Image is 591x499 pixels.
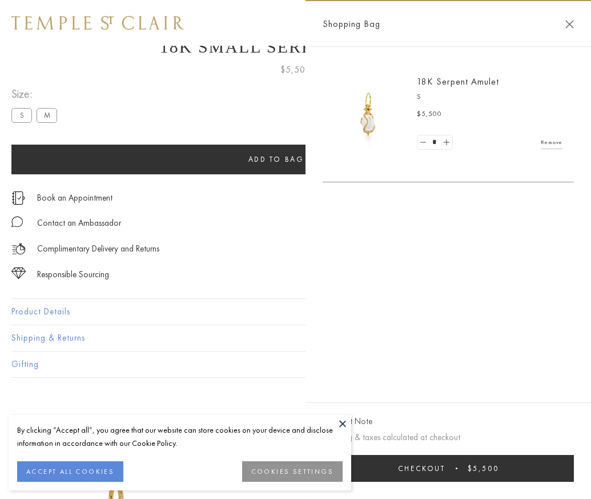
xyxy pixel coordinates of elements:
[11,108,32,122] label: S
[11,352,580,377] button: Gifting
[280,62,311,77] span: $5,500
[323,430,574,445] p: Shipping & taxes calculated at checkout
[565,20,574,29] button: Close Shopping Bag
[11,85,62,103] span: Size:
[440,135,452,150] a: Set quantity to 2
[323,455,574,482] button: Checkout $5,500
[334,80,403,149] img: P51836-E11SERPPV
[11,145,541,174] button: Add to bag
[11,191,25,205] img: icon_appointment.svg
[417,91,562,103] p: S
[417,75,499,87] a: 18K Serpent Amulet
[323,414,372,429] button: Add Gift Note
[541,136,562,149] a: Remove
[17,461,123,482] button: ACCEPT ALL COOKIES
[17,424,343,450] div: By clicking “Accept all”, you agree that our website can store cookies on your device and disclos...
[37,242,159,256] p: Complimentary Delivery and Returns
[11,242,26,256] img: icon_delivery.svg
[11,325,580,351] button: Shipping & Returns
[11,299,580,325] button: Product Details
[242,461,343,482] button: COOKIES SETTINGS
[11,16,184,30] img: Temple St. Clair
[398,464,445,473] span: Checkout
[37,108,57,122] label: M
[37,191,112,204] a: Book an Appointment
[417,135,429,150] a: Set quantity to 0
[11,216,23,227] img: MessageIcon-01_2.svg
[248,154,304,164] span: Add to bag
[11,37,580,57] h1: 18K Small Serpent Amulet
[37,216,121,230] div: Contact an Ambassador
[323,17,380,31] span: Shopping Bag
[11,268,26,279] img: icon_sourcing.svg
[417,109,442,120] span: $5,500
[468,464,499,473] span: $5,500
[37,268,109,282] div: Responsible Sourcing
